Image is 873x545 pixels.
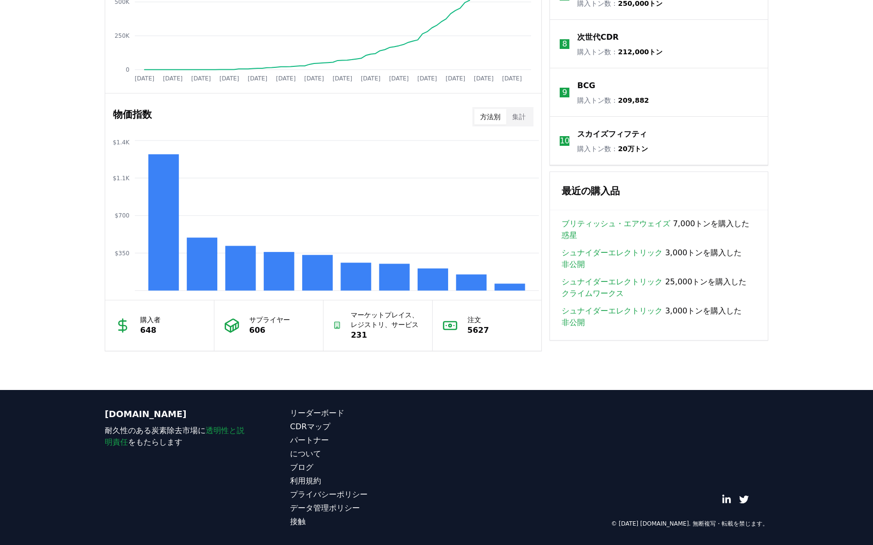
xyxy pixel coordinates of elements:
[618,96,649,104] font: 209,882
[126,66,129,73] tspan: 0
[249,316,290,324] font: サプライヤー
[474,75,494,82] tspan: [DATE]
[673,219,695,228] font: 7,000
[562,248,663,257] font: シュナイダーエレクトリック
[562,260,585,269] font: 非公開
[562,230,577,241] a: 惑星
[290,462,436,473] a: ブログ
[611,96,618,104] font: ：
[114,32,130,39] tspan: 250K
[611,48,618,56] font: ：
[128,437,182,447] font: をもたらします
[562,317,585,328] a: 非公開
[114,250,129,257] tspan: $350
[305,75,324,82] tspan: [DATE]
[290,448,436,460] a: について
[692,277,715,286] font: トンを
[105,409,187,419] font: [DOMAIN_NAME]
[562,306,663,315] font: シュナイダーエレクトリック
[290,422,330,431] font: CDRマップ
[562,39,567,48] font: 8
[665,306,687,315] font: 3,000
[290,408,344,418] font: リーダーボード
[618,48,663,56] font: 212,000トン
[562,247,663,259] a: シュナイダーエレクトリック
[577,31,618,43] a: 次世代CDR
[577,48,611,56] font: 購入トン数
[577,81,595,90] font: BCG
[560,136,569,145] font: 10
[512,113,526,121] font: 集計
[562,185,620,197] font: 最近の購入品
[562,305,663,317] a: シュナイダーエレクトリック
[562,289,624,298] font: クライムワークス
[618,145,647,153] font: 20万トン
[113,139,130,146] tspan: $1.4K
[562,318,585,327] font: 非公開
[114,212,129,219] tspan: $700
[562,88,567,97] font: 9
[468,316,481,324] font: 注文
[290,435,436,446] a: パートナー
[480,113,501,121] font: 方法別
[191,75,211,82] tspan: [DATE]
[577,32,618,42] font: 次世代CDR
[468,326,489,335] font: 5627
[722,495,731,504] a: リンクトイン
[389,75,409,82] tspan: [DATE]
[140,326,156,335] font: 648
[502,75,522,82] tspan: [DATE]
[290,421,436,433] a: CDRマップ
[290,449,321,458] font: について
[290,475,436,487] a: 利用規約
[351,311,419,328] font: マーケットプレイス、レジストリ、サービス
[290,463,313,472] font: ブログ
[577,80,595,92] a: BCG
[715,277,746,286] font: 購入した
[562,218,670,230] a: ブリティッシュ・エアウェイズ
[290,516,436,528] a: 接触
[333,75,353,82] tspan: [DATE]
[711,306,742,315] font: 購入した
[290,503,360,513] font: データ管理ポリシー
[290,517,306,526] font: 接触
[276,75,296,82] tspan: [DATE]
[113,175,130,182] tspan: $1.1K
[611,520,768,527] font: © [DATE] [DOMAIN_NAME]. 無断複写・転載を禁じます。
[249,326,265,335] font: 606
[577,145,611,153] font: 購入トン数
[446,75,466,82] tspan: [DATE]
[695,219,718,228] font: トンを
[113,109,152,120] font: 物価指数
[611,145,618,153] font: ：
[163,75,183,82] tspan: [DATE]
[290,436,329,445] font: パートナー
[140,316,161,324] font: 購入者
[562,231,577,240] font: 惑星
[418,75,437,82] tspan: [DATE]
[687,306,711,315] font: トンを
[220,75,240,82] tspan: [DATE]
[739,495,749,504] a: ツイッター
[351,330,367,340] font: 231
[248,75,268,82] tspan: [DATE]
[577,129,647,139] font: スカイズフィフティ
[290,490,368,499] font: プライバシーポリシー
[562,288,624,299] a: クライムワークス
[290,489,436,500] a: プライバシーポリシー
[562,276,663,288] a: シュナイダーエレクトリック
[577,128,647,140] a: スカイズフィフティ
[361,75,381,82] tspan: [DATE]
[290,407,436,419] a: リーダーボード
[290,502,436,514] a: データ管理ポリシー
[562,259,585,270] a: 非公開
[711,248,742,257] font: 購入した
[577,96,611,104] font: 購入トン数
[665,277,692,286] font: 25,000
[135,75,155,82] tspan: [DATE]
[665,248,687,257] font: 3,000
[562,219,670,228] font: ブリティッシュ・エアウェイズ
[105,426,206,435] font: 耐久性のある炭素除去市場に
[290,476,321,485] font: 利用規約
[718,219,749,228] font: 購入した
